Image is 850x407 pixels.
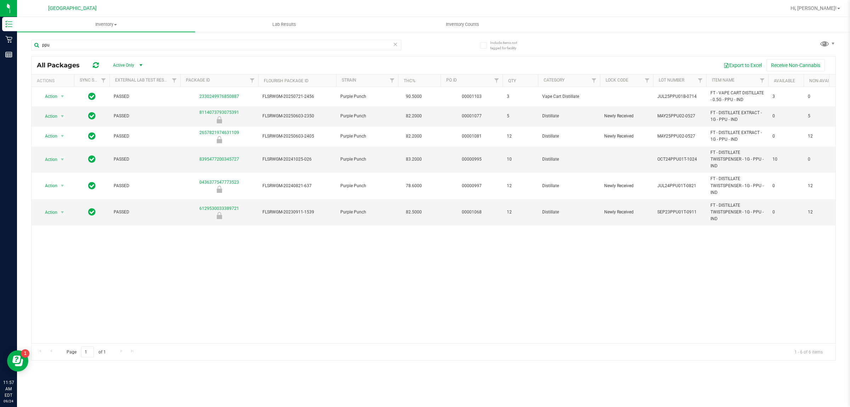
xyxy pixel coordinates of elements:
span: SEP23PPU01T-0911 [657,209,702,216]
span: JUL24PPU01T-0821 [657,183,702,189]
a: Filter [386,74,398,87]
iframe: Resource center unread badge [21,349,29,358]
span: 10 [772,156,799,163]
a: Lot Number [659,78,684,83]
span: Page of 1 [61,346,112,357]
inline-svg: Reports [5,51,12,58]
span: PASSED [114,113,176,119]
button: Receive Non-Cannabis [766,59,825,71]
span: PASSED [114,133,176,140]
span: FLSRWGM-20250603-2405 [262,133,332,140]
a: PO ID [446,78,457,83]
div: Newly Received [179,186,259,193]
span: Newly Received [604,113,649,119]
span: select [58,155,67,165]
span: 90.5000 [402,91,425,102]
span: Action [39,91,58,101]
a: 00000997 [462,183,482,188]
span: Distillate [542,209,596,216]
a: Sync Status [80,78,107,83]
span: In Sync [88,91,96,101]
a: Strain [342,78,356,83]
a: Filter [246,74,258,87]
span: FLSRWGM-20241025-026 [262,156,332,163]
a: 2657821974631109 [199,130,239,135]
a: 8395477200345727 [199,157,239,162]
a: Filter [588,74,600,87]
a: THC% [404,78,415,83]
a: Flourish Package ID [264,78,308,83]
span: select [58,181,67,191]
span: PASSED [114,93,176,100]
span: Newly Received [604,133,649,140]
span: FLSRWGM-20230911-1539 [262,209,332,216]
span: FT - VAPE CART DISTILLATE - 0.5G - PPU - IND [710,90,764,103]
p: 09/24 [3,398,14,404]
span: In Sync [88,181,96,191]
span: 12 [808,183,835,189]
span: 82.2000 [402,131,425,141]
span: Action [39,181,58,191]
span: Purple Punch [340,133,394,140]
span: In Sync [88,131,96,141]
a: External Lab Test Result [115,78,171,83]
span: Inventory Counts [436,21,489,28]
a: 00001077 [462,113,482,118]
span: Distillate [542,113,596,119]
span: Vape Cart Distillate [542,93,596,100]
input: 1 [81,346,94,357]
span: 83.2000 [402,154,425,165]
span: 0 [772,113,799,119]
span: Distillate [542,156,596,163]
span: Clear [393,40,398,49]
a: Filter [491,74,503,87]
span: In Sync [88,154,96,164]
span: 3 [507,93,534,100]
span: Purple Punch [340,209,394,216]
div: Actions [37,78,71,83]
span: FT - DISTILLATE TWISTSPENSER - 1G - PPU - IND [710,149,764,170]
span: MAY25PPU02-0527 [657,133,702,140]
a: 00000995 [462,157,482,162]
span: Action [39,155,58,165]
span: FT - DISTILLATE TWISTSPENSER - 1G - PPU - IND [710,202,764,223]
span: MAY25PPU02-0527 [657,113,702,119]
span: In Sync [88,207,96,217]
a: Non-Available [809,78,841,83]
span: 0 [772,133,799,140]
a: Inventory Counts [373,17,551,32]
span: 0 [808,93,835,100]
span: In Sync [88,111,96,121]
span: 12 [507,133,534,140]
span: FLSRWGM-20240821-637 [262,183,332,189]
span: Purple Punch [340,183,394,189]
span: FT - DISTILLATE EXTRACT - 1G - PPU - IND [710,129,764,143]
a: 00001081 [462,134,482,139]
div: Newly Received [179,116,259,123]
a: Inventory [17,17,195,32]
span: Purple Punch [340,113,394,119]
span: 82.5000 [402,207,425,217]
span: 12 [507,209,534,216]
a: Qty [508,78,516,83]
span: FLSRWGM-20250603-2350 [262,113,332,119]
inline-svg: Retail [5,36,12,43]
div: Newly Received [179,136,259,143]
span: FT - DISTILLATE EXTRACT - 1G - PPU - IND [710,110,764,123]
span: Lab Results [263,21,306,28]
span: 5 [808,113,835,119]
span: 3 [772,93,799,100]
span: 12 [808,133,835,140]
span: 12 [808,209,835,216]
span: select [58,111,67,121]
a: Filter [641,74,653,87]
span: Newly Received [604,209,649,216]
a: 2330249976850887 [199,94,239,99]
a: Lab Results [195,17,373,32]
button: Export to Excel [719,59,766,71]
span: 78.6000 [402,181,425,191]
span: 0 [772,209,799,216]
span: Include items not tagged for facility [490,40,526,51]
span: OCT24PPU01T-1024 [657,156,702,163]
span: PASSED [114,209,176,216]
